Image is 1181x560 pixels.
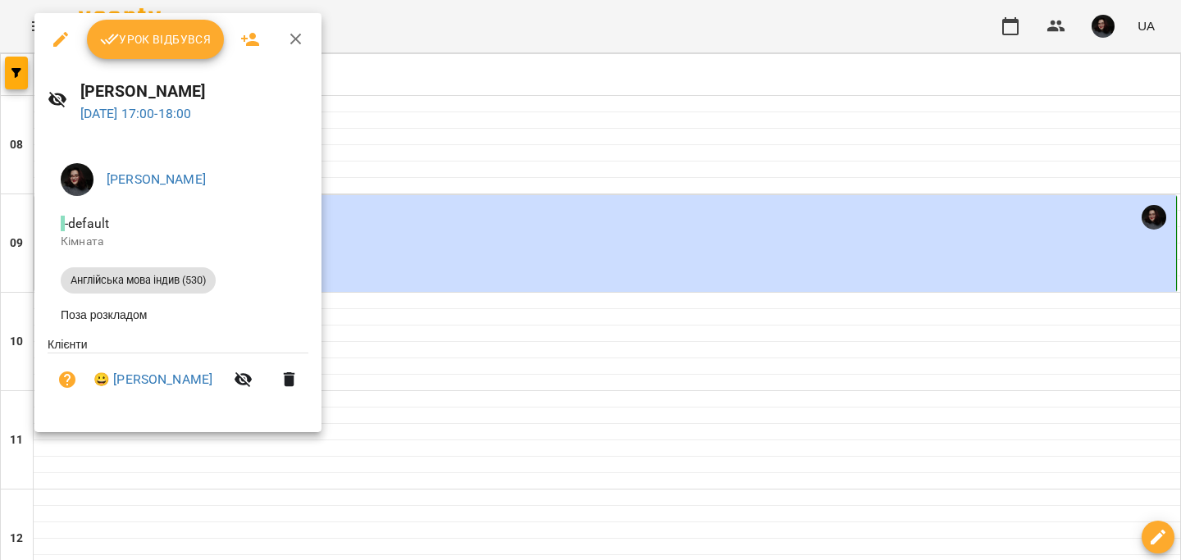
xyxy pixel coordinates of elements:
h6: [PERSON_NAME] [80,79,309,104]
a: 😀 [PERSON_NAME] [93,370,212,389]
button: Урок відбувся [87,20,225,59]
ul: Клієнти [48,336,308,412]
a: [PERSON_NAME] [107,171,206,187]
span: Англійська мова індив (530) [61,273,216,288]
p: Кімната [61,234,295,250]
li: Поза розкладом [48,300,308,330]
img: 3b3145ad26fe4813cc7227c6ce1adc1c.jpg [61,163,93,196]
a: [DATE] 17:00-18:00 [80,106,192,121]
span: - default [61,216,112,231]
span: Урок відбувся [100,30,212,49]
button: Візит ще не сплачено. Додати оплату? [48,360,87,399]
